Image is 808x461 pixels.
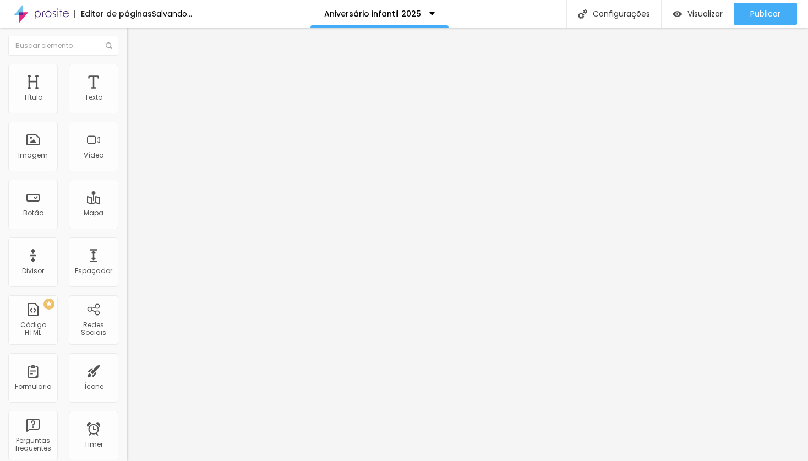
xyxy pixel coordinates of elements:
button: Visualizar [662,3,734,25]
div: Espaçador [75,267,112,275]
div: Perguntas frequentes [11,437,54,453]
div: Redes Sociais [72,321,115,337]
p: Aniversário infantil 2025 [324,10,421,18]
div: Timer [84,441,103,448]
span: Visualizar [687,9,723,18]
div: Vídeo [84,151,103,159]
div: Botão [23,209,43,217]
div: Formulário [15,383,51,391]
div: Mapa [84,209,103,217]
input: Buscar elemento [8,36,118,56]
img: Icone [578,9,587,19]
button: Publicar [734,3,797,25]
div: Divisor [22,267,44,275]
div: Salvando... [152,10,192,18]
img: view-1.svg [673,9,682,19]
span: Publicar [750,9,780,18]
div: Editor de páginas [74,10,152,18]
div: Título [24,94,42,101]
img: Icone [106,42,112,49]
div: Texto [85,94,102,101]
div: Imagem [18,151,48,159]
div: Ícone [84,383,103,391]
div: Código HTML [11,321,54,337]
